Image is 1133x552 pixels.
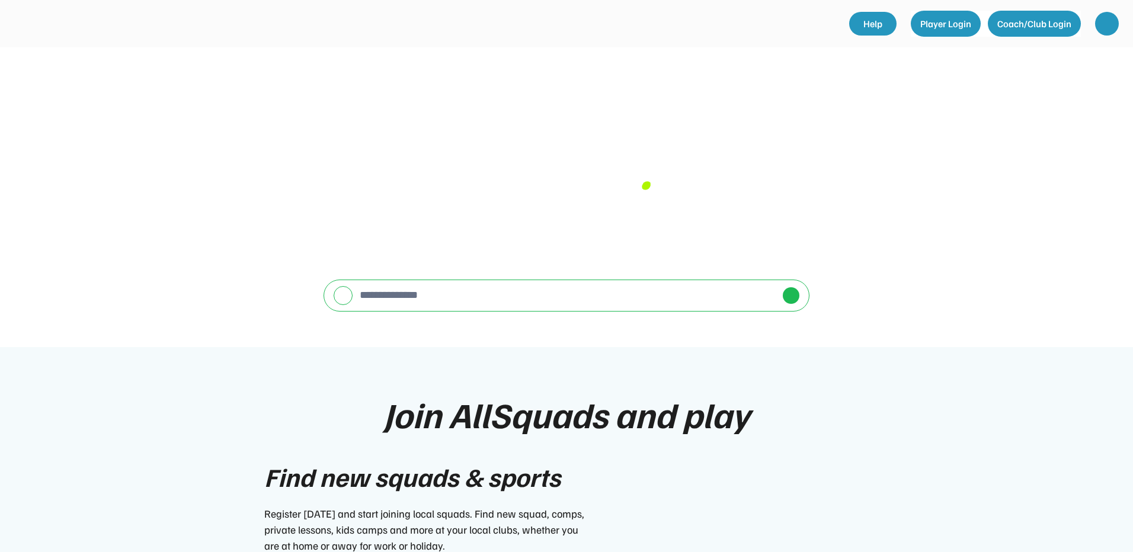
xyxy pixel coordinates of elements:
button: Player Login [911,11,981,37]
font: . [639,136,652,201]
img: yH5BAEAAAAALAAAAAABAAEAAAIBRAA7 [1101,18,1113,30]
div: Browse, compare & book local coaching programs, camps and other sports activities. [300,205,833,256]
div: Find your Squad [DATE] [300,83,833,198]
img: yH5BAEAAAAALAAAAAABAAEAAAIBRAA7 [338,291,348,300]
div: Join AllSquads and play [383,394,750,434]
a: Help [849,12,897,36]
img: yH5BAEAAAAALAAAAAABAAEAAAIBRAA7 [786,291,796,300]
button: Coach/Club Login [988,11,1081,37]
div: Find new squads & sports [264,457,561,496]
img: yH5BAEAAAAALAAAAAABAAEAAAIBRAA7 [17,12,135,34]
